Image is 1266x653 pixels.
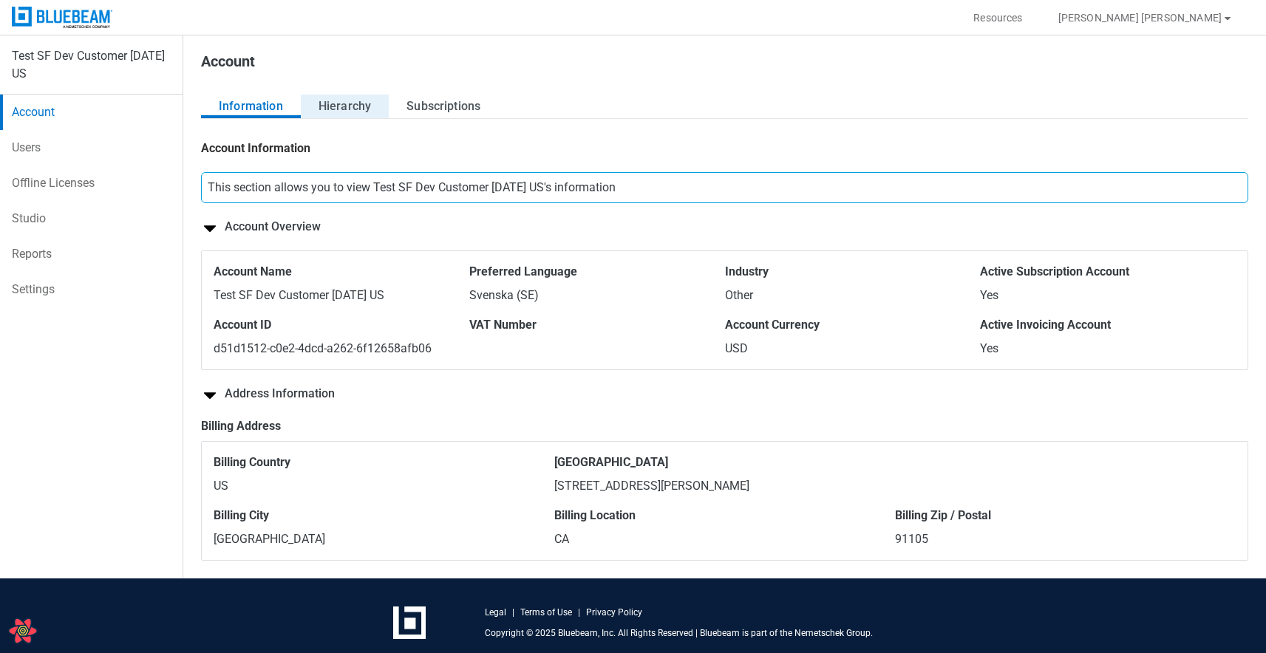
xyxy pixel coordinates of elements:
[895,507,1236,524] span: Billing Zip / Postal
[201,417,1248,435] div: Billing Address
[389,95,498,118] button: Subscriptions
[485,606,506,618] a: Legal
[554,532,569,546] span: CA
[214,479,228,493] span: US
[214,507,554,524] span: Billing City
[201,95,301,118] button: Information
[980,316,1236,334] span: Active Invoicing Account
[201,53,255,77] h1: Account
[301,95,389,118] button: Hierarchy
[469,263,725,281] span: Preferred Language
[895,532,928,546] span: 91105
[520,606,572,618] a: Terms of Use
[12,7,112,28] img: Bluebeam, Inc.
[485,627,873,639] p: Copyright © 2025 Bluebeam, Inc. All Rights Reserved | Bluebeam is part of the Nemetschek Group.
[980,341,998,355] span: Yes
[980,288,998,302] span: Yes
[12,47,171,83] div: Test SF Dev Customer [DATE] US
[725,263,981,281] span: Industry
[214,341,432,355] span: d51d1512-c0e2-4dcd-a262-6f12658afb06
[554,454,1236,471] span: [GEOGRAPHIC_DATA]
[725,288,753,302] span: Other
[586,606,642,618] a: Privacy Policy
[1041,6,1251,30] button: [PERSON_NAME] [PERSON_NAME]
[980,263,1236,281] span: Active Subscription Account
[956,6,1040,30] button: Resources
[201,172,1248,203] div: This section allows you to view Test SF Dev Customer [DATE] US's information
[725,341,748,355] span: USD
[201,140,310,157] h2: Account Information
[214,532,325,546] span: [GEOGRAPHIC_DATA]
[485,606,642,618] div: | |
[554,479,749,493] span: [STREET_ADDRESS][PERSON_NAME]
[554,507,895,524] span: Billing Location
[469,288,539,302] span: Svenska (SE)
[469,316,725,334] span: VAT Number
[214,454,554,471] span: Billing Country
[8,616,38,646] button: Open React Query Devtools
[725,316,981,334] span: Account Currency
[214,263,469,281] span: Account Name
[214,288,384,302] span: Test SF Dev Customer [DATE] US
[214,316,469,334] span: Account ID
